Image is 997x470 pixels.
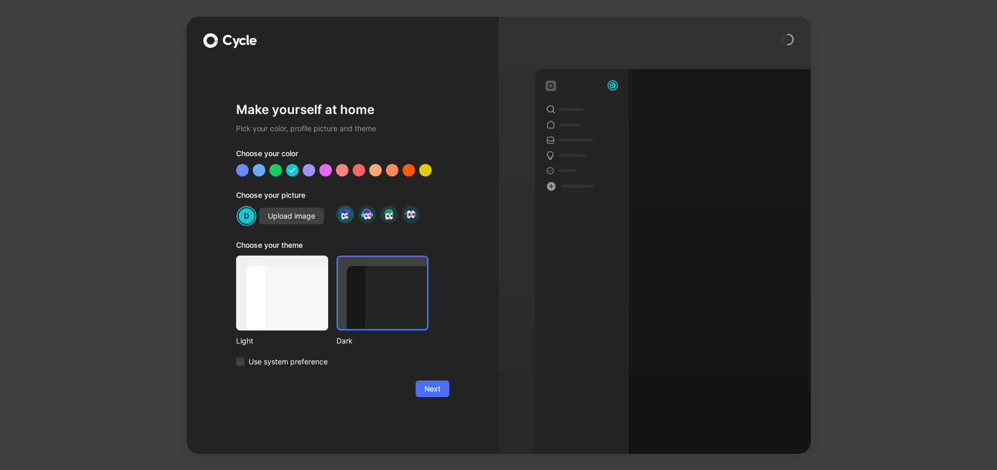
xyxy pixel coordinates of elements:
[338,207,352,221] img: avatar
[236,101,449,118] h1: Make yourself at home
[404,207,418,221] img: avatar
[360,207,374,221] img: avatar
[238,207,255,225] div: D
[249,355,328,368] span: Use system preference
[236,189,449,206] div: Choose your picture
[416,380,449,397] button: Next
[236,335,328,347] div: Light
[336,335,429,347] div: Dark
[608,81,617,90] div: D
[236,122,449,135] h2: Pick your color, profile picture and theme
[259,208,324,224] button: Upload image
[236,239,429,256] div: Choose your theme
[546,81,556,91] img: workspace-default-logo-wX5zAyuM.png
[268,210,315,222] span: Upload image
[424,383,441,395] span: Next
[236,147,449,164] div: Choose your color
[382,207,396,221] img: avatar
